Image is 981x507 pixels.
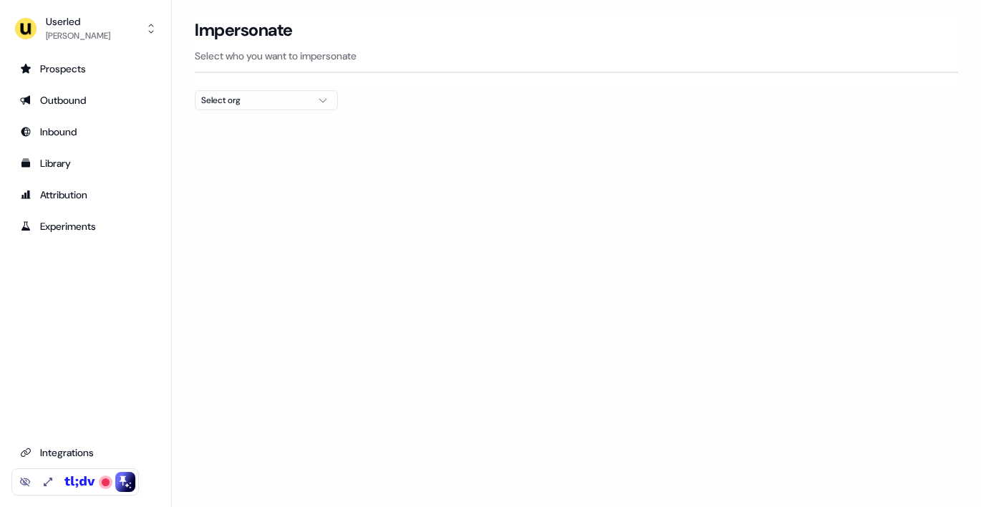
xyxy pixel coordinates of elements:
[11,152,160,175] a: Go to templates
[195,49,958,63] p: Select who you want to impersonate
[11,11,160,46] button: Userled[PERSON_NAME]
[20,445,151,460] div: Integrations
[20,219,151,233] div: Experiments
[11,441,160,464] a: Go to integrations
[46,14,110,29] div: Userled
[11,183,160,206] a: Go to attribution
[46,29,110,43] div: [PERSON_NAME]
[195,90,338,110] button: Select org
[11,120,160,143] a: Go to Inbound
[11,57,160,80] a: Go to prospects
[11,89,160,112] a: Go to outbound experience
[11,215,160,238] a: Go to experiments
[20,93,151,107] div: Outbound
[201,93,309,107] div: Select org
[20,62,151,76] div: Prospects
[20,156,151,170] div: Library
[195,19,293,41] h3: Impersonate
[20,188,151,202] div: Attribution
[20,125,151,139] div: Inbound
